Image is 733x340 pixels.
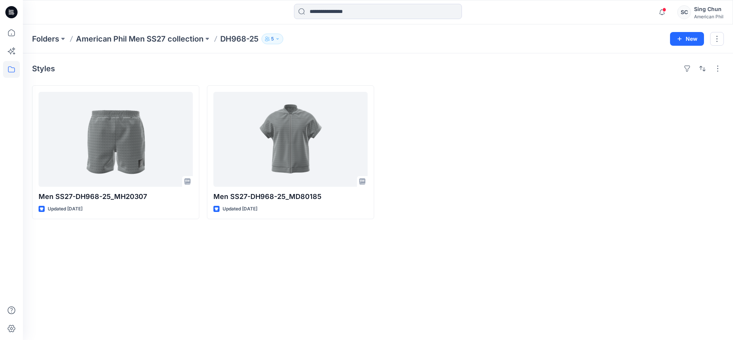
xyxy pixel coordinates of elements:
[220,34,258,44] p: DH968-25
[213,92,368,187] a: Men SS27-DH968-25_MD80185
[271,35,274,43] p: 5
[677,5,691,19] div: SC
[48,205,82,213] p: Updated [DATE]
[694,14,723,19] div: American Phil
[262,34,283,44] button: 5
[76,34,203,44] a: American Phil Men SS27 collection
[32,34,59,44] a: Folders
[213,191,368,202] p: Men SS27-DH968-25_MD80185
[670,32,704,46] button: New
[39,191,193,202] p: Men SS27-DH968-25_MH20307
[32,64,55,73] h4: Styles
[39,92,193,187] a: Men SS27-DH968-25_MH20307
[694,5,723,14] div: Sing Chun
[223,205,257,213] p: Updated [DATE]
